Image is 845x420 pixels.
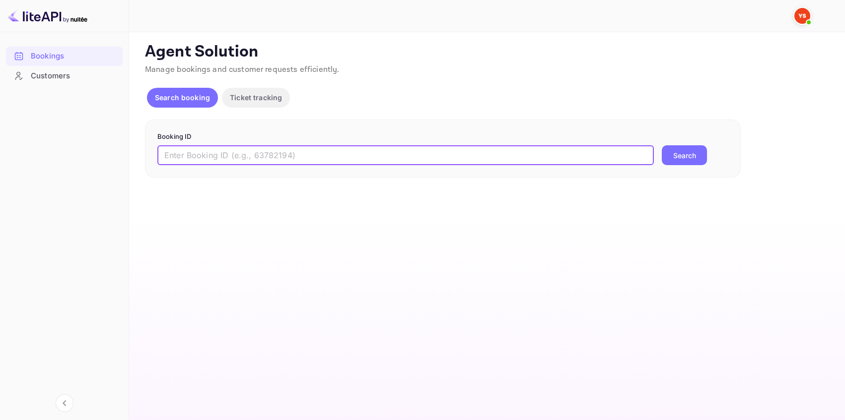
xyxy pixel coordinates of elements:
button: Collapse navigation [56,394,73,412]
img: LiteAPI logo [8,8,87,24]
p: Agent Solution [145,42,827,62]
p: Ticket tracking [230,92,282,103]
p: Search booking [155,92,210,103]
a: Bookings [6,47,123,65]
button: Search [662,145,707,165]
input: Enter Booking ID (e.g., 63782194) [157,145,654,165]
span: Manage bookings and customer requests efficiently. [145,64,340,75]
img: Yandex Support [794,8,810,24]
div: Customers [6,66,123,86]
p: Booking ID [157,132,728,142]
div: Customers [31,70,118,82]
div: Bookings [6,47,123,66]
div: Bookings [31,51,118,62]
a: Customers [6,66,123,85]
